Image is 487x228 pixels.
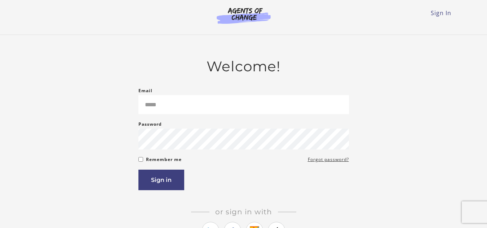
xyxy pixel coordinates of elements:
span: Or sign in with [209,207,278,216]
button: Sign in [138,170,184,190]
a: Sign In [431,9,451,17]
label: Email [138,86,152,95]
label: Remember me [146,155,182,164]
h2: Welcome! [138,58,349,75]
a: Forgot password? [308,155,349,164]
label: Password [138,120,162,129]
img: Agents of Change Logo [209,7,278,24]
